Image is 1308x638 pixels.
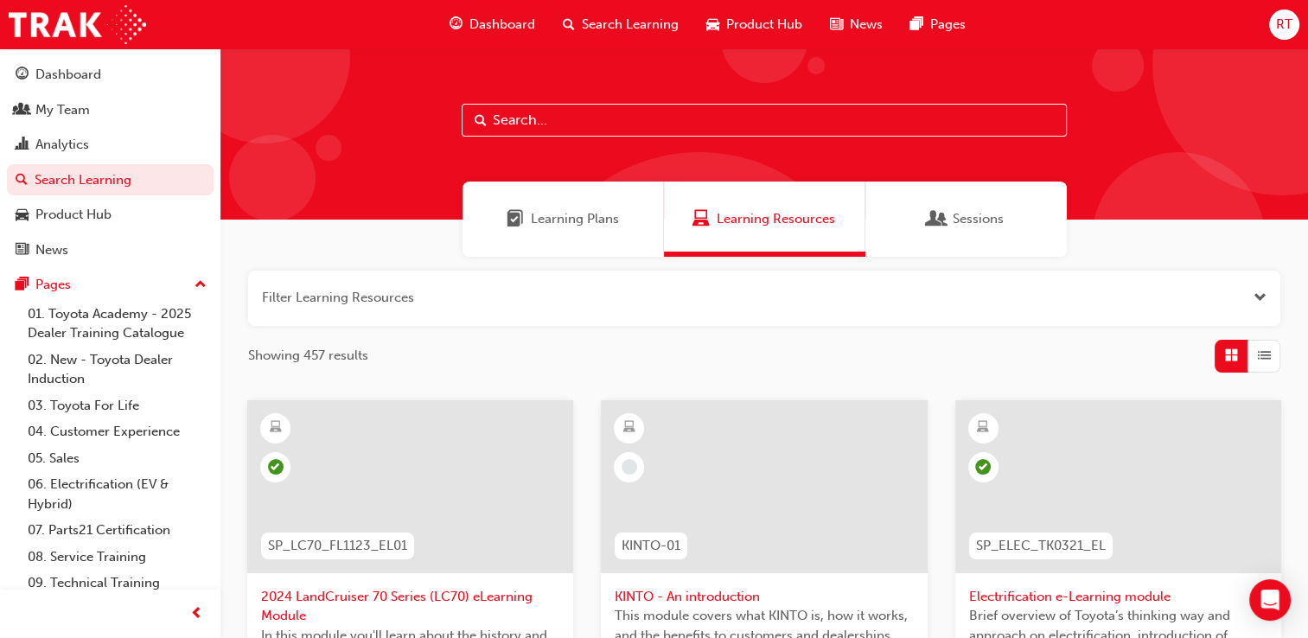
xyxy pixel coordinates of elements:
[248,346,368,366] span: Showing 457 results
[436,7,549,42] a: guage-iconDashboard
[195,274,207,297] span: up-icon
[16,173,28,188] span: search-icon
[463,182,664,257] a: Learning PlansLearning Plans
[35,275,71,295] div: Pages
[35,240,68,260] div: News
[975,459,991,475] span: learningRecordVerb_COMPLETE-icon
[531,209,619,229] span: Learning Plans
[1276,15,1292,35] span: RT
[16,278,29,293] span: pages-icon
[726,15,802,35] span: Product Hub
[475,111,487,131] span: Search
[930,15,966,35] span: Pages
[976,536,1106,556] span: SP_ELEC_TK0321_EL
[268,459,284,475] span: learningRecordVerb_PASS-icon
[35,135,89,155] div: Analytics
[816,7,896,42] a: news-iconNews
[1269,10,1299,40] button: RT
[21,544,214,571] a: 08. Service Training
[7,269,214,301] button: Pages
[35,205,112,225] div: Product Hub
[7,59,214,91] a: Dashboard
[268,536,407,556] span: SP_LC70_FL1123_EL01
[953,209,1004,229] span: Sessions
[16,137,29,153] span: chart-icon
[706,14,719,35] span: car-icon
[622,459,637,475] span: learningRecordVerb_NONE-icon
[1225,346,1238,366] span: Grid
[21,418,214,445] a: 04. Customer Experience
[35,100,90,120] div: My Team
[7,164,214,196] a: Search Learning
[462,104,1067,137] input: Search...
[35,65,101,85] div: Dashboard
[582,15,679,35] span: Search Learning
[1258,346,1271,366] span: List
[692,7,816,42] a: car-iconProduct Hub
[692,209,710,229] span: Learning Resources
[563,14,575,35] span: search-icon
[969,587,1267,607] span: Electrification e-Learning module
[21,570,214,597] a: 09. Technical Training
[7,199,214,231] a: Product Hub
[21,347,214,392] a: 02. New - Toyota Dealer Induction
[615,587,913,607] span: KINTO - An introduction
[623,417,635,439] span: learningResourceType_ELEARNING-icon
[16,67,29,83] span: guage-icon
[261,587,559,626] span: 2024 LandCruiser 70 Series (LC70) eLearning Module
[507,209,524,229] span: Learning Plans
[16,243,29,258] span: news-icon
[865,182,1067,257] a: SessionsSessions
[910,14,923,35] span: pages-icon
[21,517,214,544] a: 07. Parts21 Certification
[549,7,692,42] a: search-iconSearch Learning
[1249,579,1291,621] div: Open Intercom Messenger
[977,417,989,439] span: learningResourceType_ELEARNING-icon
[469,15,535,35] span: Dashboard
[896,7,979,42] a: pages-iconPages
[9,5,146,44] img: Trak
[928,209,946,229] span: Sessions
[850,15,883,35] span: News
[7,234,214,266] a: News
[664,182,865,257] a: Learning ResourcesLearning Resources
[622,536,680,556] span: KINTO-01
[21,445,214,472] a: 05. Sales
[450,14,463,35] span: guage-icon
[7,94,214,126] a: My Team
[7,55,214,269] button: DashboardMy TeamAnalyticsSearch LearningProduct HubNews
[16,103,29,118] span: people-icon
[270,417,282,439] span: learningResourceType_ELEARNING-icon
[7,129,214,161] a: Analytics
[21,471,214,517] a: 06. Electrification (EV & Hybrid)
[1254,288,1267,308] button: Open the filter
[190,603,203,625] span: prev-icon
[717,209,835,229] span: Learning Resources
[16,207,29,223] span: car-icon
[21,392,214,419] a: 03. Toyota For Life
[830,14,843,35] span: news-icon
[21,301,214,347] a: 01. Toyota Academy - 2025 Dealer Training Catalogue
